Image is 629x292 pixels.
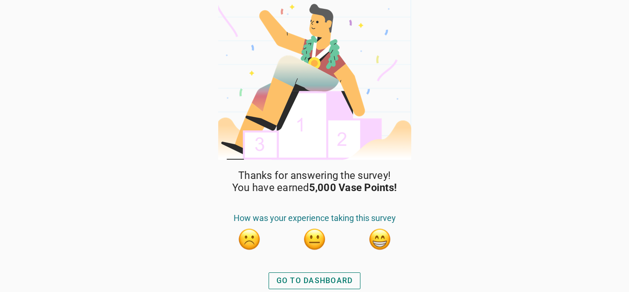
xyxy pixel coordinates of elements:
[276,275,353,286] div: GO TO DASHBOARD
[217,213,413,228] div: How was your experience taking this survey
[232,182,397,194] span: You have earned
[238,170,391,182] span: Thanks for answering the survey!
[269,272,361,289] button: GO TO DASHBOARD
[309,182,397,193] strong: 5,000 Vase Points!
